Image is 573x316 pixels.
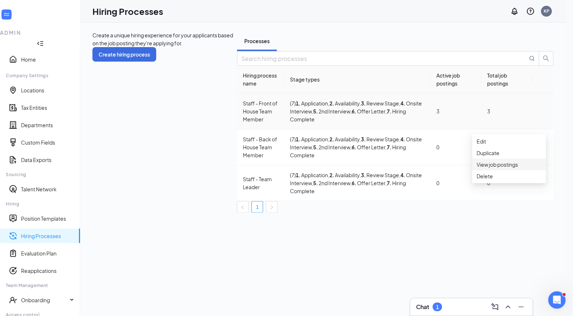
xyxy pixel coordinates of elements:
a: 1 [252,201,263,212]
div: KP [544,8,549,14]
span: 3 [436,108,439,115]
a: Evaluation Plan [21,250,74,257]
a: Position Templates [21,215,74,222]
li: 1 [252,201,263,213]
span: , Offer Letter [350,108,385,115]
li: Previous Page [237,201,249,213]
span: Duplicate [477,150,499,156]
button: left [237,201,249,213]
div: Staff - Front of House Team Member [243,99,278,123]
b: 6 . [352,180,356,186]
input: Search hiring processes [241,54,528,63]
div: Hiring [6,201,74,207]
a: Home [21,56,74,63]
span: Application [296,136,328,142]
div: Processes [244,37,270,45]
iframe: Intercom live chat [548,291,566,309]
b: 3 . [361,100,366,107]
svg: UserCheck [9,296,17,304]
svg: Collapse [37,40,44,47]
span: , Review Stage [360,136,399,142]
button: right [266,201,278,213]
span: , 2nd Interview [312,108,350,115]
div: Staff - Team Leader [243,175,278,191]
span: View job postings [477,161,518,168]
span: , Review Stage [360,172,399,178]
span: Application [296,100,328,107]
a: Custom Fields [21,139,74,146]
b: 3 . [361,172,366,178]
div: 3 [487,107,526,115]
a: Reapplications [21,267,74,274]
p: Create a unique hiring experience for your applicants based on the job posting they're applying for. [92,31,237,47]
div: Onboarding [21,296,68,304]
b: 1 . [296,172,300,178]
b: 5 . [313,144,318,150]
span: right [270,205,274,209]
a: Departments [21,121,74,129]
a: Hiring Processes [21,232,74,240]
b: 2 . [329,136,334,142]
b: 4 . [400,100,405,107]
b: 7 . [387,180,391,186]
th: Total job postings [481,66,532,93]
button: ChevronUp [502,301,514,313]
button: search [539,51,553,66]
th: Stage types [284,66,431,93]
span: , 2nd Interview [312,144,350,150]
span: , Offer Letter [350,180,385,186]
span: ( 7 ) [290,172,296,178]
b: 2 . [329,172,334,178]
svg: ComposeMessage [491,303,499,311]
b: 6 . [352,144,356,150]
b: 5 . [313,180,318,186]
b: 4 . [400,136,405,142]
span: Delete [477,173,493,179]
th: Active job postings [431,66,481,93]
span: , Availability [328,172,360,178]
b: 2 . [329,100,334,107]
button: Create hiring process [92,47,156,62]
a: Tax Entities [21,104,74,111]
b: 5 . [313,108,318,115]
li: Next Page [266,201,278,213]
span: , Review Stage [360,100,399,107]
span: ( 7 ) [290,100,296,107]
div: Sourcing [6,171,74,178]
span: , Offer Letter [350,144,385,150]
span: Edit [477,138,486,145]
b: 3 . [361,136,366,142]
h3: Chat [416,303,429,311]
a: Talent Network [21,186,74,193]
span: search [539,55,553,62]
svg: Notifications [510,7,519,16]
span: , Availability [328,136,360,142]
div: 1 [436,304,439,310]
h1: Hiring Processes [92,5,163,17]
b: 6 . [352,108,356,115]
span: 0 [436,144,439,150]
a: Data Exports [21,156,74,163]
a: Locations [21,87,74,94]
span: Hiring process name [243,72,277,87]
span: 0 [436,180,439,186]
div: Staff - Back of House Team Member [243,135,278,159]
button: Minimize [515,301,527,313]
span: , Availability [328,100,360,107]
b: 1 . [296,100,300,107]
b: 4 . [400,172,405,178]
svg: ChevronUp [504,303,512,311]
svg: MagnifyingGlass [529,55,535,61]
button: ComposeMessage [489,301,501,313]
span: , 2nd Interview [312,180,350,186]
svg: QuestionInfo [526,7,535,16]
b: 1 . [296,136,300,142]
div: Team Management [6,282,74,288]
svg: Minimize [517,303,526,311]
svg: WorkstreamLogo [3,11,10,18]
div: Company Settings [6,72,74,79]
span: left [241,205,245,209]
b: 7 . [387,144,391,150]
span: Application [296,172,328,178]
span: ( 7 ) [290,136,296,142]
